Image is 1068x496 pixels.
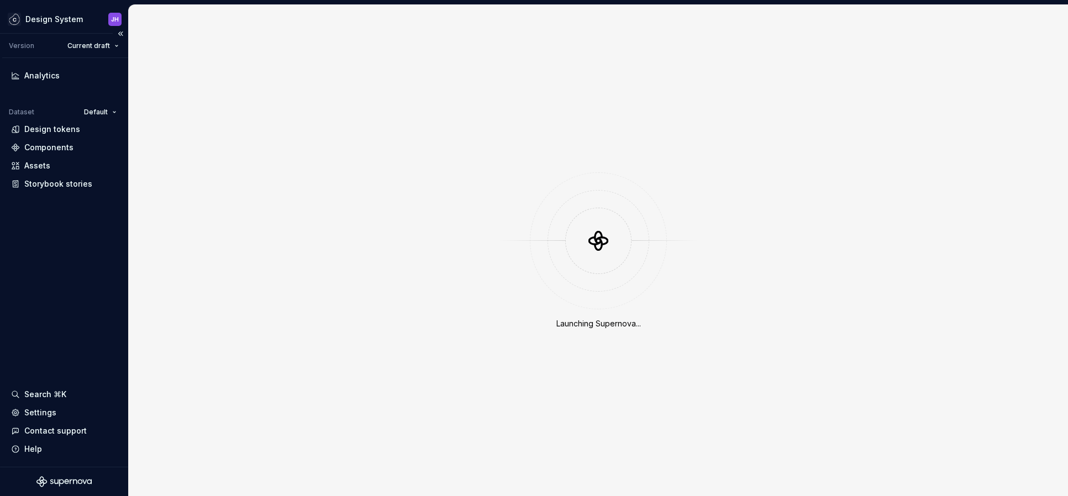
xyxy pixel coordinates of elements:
[24,160,50,171] div: Assets
[24,444,42,455] div: Help
[67,41,110,50] span: Current draft
[24,425,87,436] div: Contact support
[24,70,60,81] div: Analytics
[2,7,126,31] button: Design SystemJH
[7,67,122,85] a: Analytics
[7,386,122,403] button: Search ⌘K
[556,318,641,329] div: Launching Supernova...
[9,41,34,50] div: Version
[84,108,108,117] span: Default
[9,108,34,117] div: Dataset
[7,422,122,440] button: Contact support
[7,139,122,156] a: Components
[24,124,80,135] div: Design tokens
[7,404,122,421] a: Settings
[24,178,92,189] div: Storybook stories
[7,175,122,193] a: Storybook stories
[7,120,122,138] a: Design tokens
[7,157,122,175] a: Assets
[62,38,124,54] button: Current draft
[113,26,128,41] button: Collapse sidebar
[36,476,92,487] svg: Supernova Logo
[8,13,21,26] img: f5634f2a-3c0d-4c0b-9dc3-3862a3e014c7.png
[7,440,122,458] button: Help
[24,142,73,153] div: Components
[24,389,66,400] div: Search ⌘K
[111,15,119,24] div: JH
[25,14,83,25] div: Design System
[79,104,122,120] button: Default
[24,407,56,418] div: Settings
